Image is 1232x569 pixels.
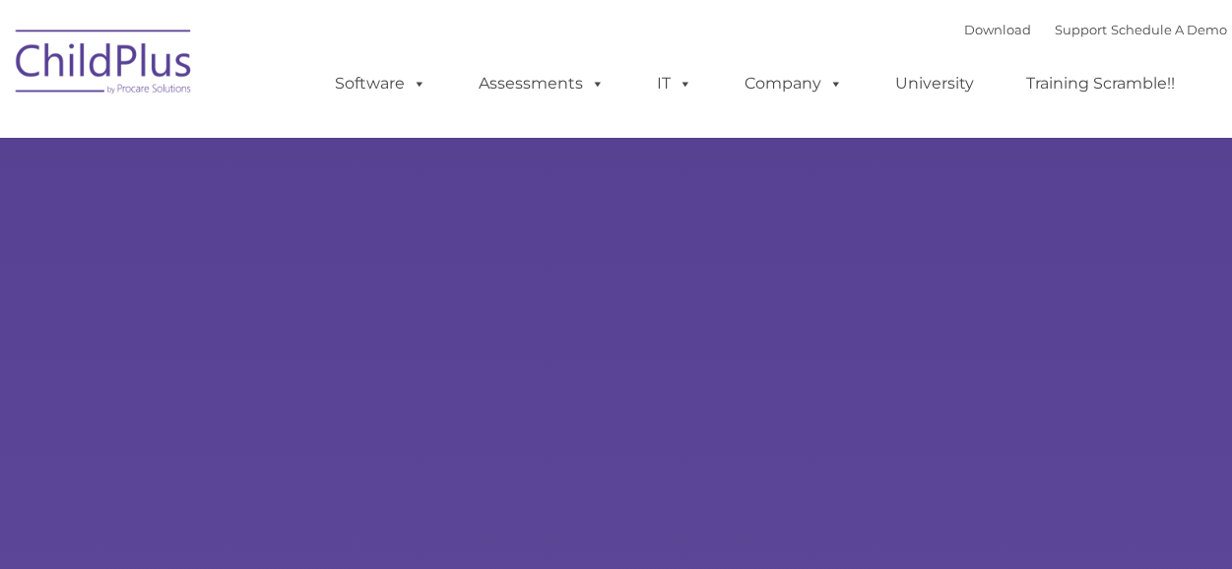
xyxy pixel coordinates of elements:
[6,16,203,114] img: ChildPlus by Procare Solutions
[964,22,1227,37] font: |
[1006,64,1195,103] a: Training Scramble!!
[459,64,624,103] a: Assessments
[637,64,712,103] a: IT
[315,64,446,103] a: Software
[964,22,1031,37] a: Download
[1111,22,1227,37] a: Schedule A Demo
[875,64,994,103] a: University
[1055,22,1107,37] a: Support
[725,64,863,103] a: Company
